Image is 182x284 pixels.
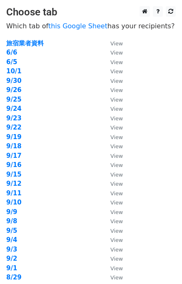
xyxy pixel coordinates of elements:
a: 9/30 [6,77,22,85]
small: View [110,115,123,122]
a: 9/16 [6,161,22,169]
small: View [110,78,123,84]
a: this Google Sheet [48,22,107,30]
small: View [110,106,123,112]
a: View [102,180,123,187]
a: 8/29 [6,274,22,281]
a: 9/8 [6,217,17,225]
a: 9/11 [6,189,22,197]
small: View [110,209,123,215]
small: View [110,181,123,187]
a: 9/24 [6,105,22,112]
small: View [110,256,123,262]
a: View [102,40,123,47]
a: View [102,49,123,56]
a: View [102,105,123,112]
a: View [102,77,123,85]
a: 9/1 [6,264,17,272]
a: 9/10 [6,199,22,206]
a: 6/6 [6,49,17,56]
small: View [110,199,123,206]
small: View [110,87,123,93]
a: 9/9 [6,208,17,216]
a: View [102,274,123,281]
a: 9/26 [6,86,22,94]
a: View [102,217,123,225]
a: View [102,133,123,141]
a: View [102,199,123,206]
a: View [102,161,123,169]
a: 9/2 [6,255,17,262]
a: 旅宿業者資料 [6,40,44,47]
a: View [102,96,123,103]
a: View [102,86,123,94]
small: View [110,190,123,197]
a: 9/15 [6,171,22,178]
small: View [110,172,123,178]
small: View [110,125,123,131]
a: View [102,236,123,244]
small: View [110,228,123,234]
a: 9/4 [6,236,17,244]
a: View [102,227,123,234]
a: View [102,142,123,150]
a: View [102,264,123,272]
a: 9/22 [6,124,22,131]
small: View [110,68,123,75]
a: 6/5 [6,58,17,66]
small: View [110,143,123,149]
a: View [102,189,123,197]
a: 9/23 [6,115,22,122]
small: View [110,265,123,272]
a: 9/5 [6,227,17,234]
small: View [110,97,123,103]
small: View [110,134,123,140]
small: View [110,218,123,224]
a: 9/18 [6,142,22,150]
small: View [110,274,123,281]
a: View [102,152,123,159]
a: View [102,58,123,66]
small: View [110,247,123,253]
a: 9/19 [6,133,22,141]
h3: Choose tab [6,6,176,18]
a: View [102,171,123,178]
a: View [102,246,123,253]
a: View [102,255,123,262]
p: Which tab of has your recipients? [6,22,176,30]
small: View [110,50,123,56]
a: 9/12 [6,180,22,187]
small: View [110,153,123,159]
a: View [102,124,123,131]
a: 9/25 [6,96,22,103]
a: 9/3 [6,246,17,253]
a: View [102,67,123,75]
small: View [110,59,123,65]
a: 10/1 [6,67,22,75]
a: 9/17 [6,152,22,159]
